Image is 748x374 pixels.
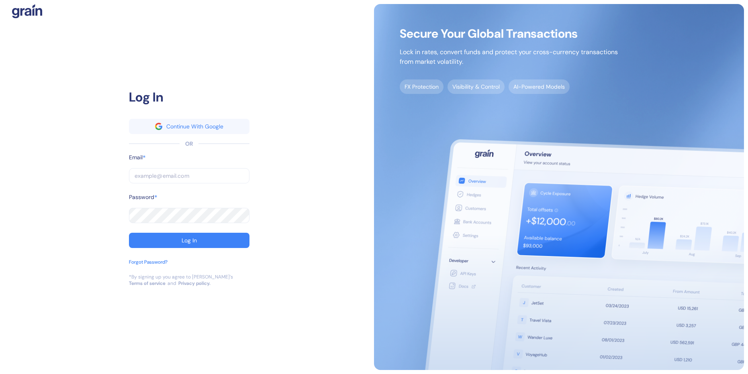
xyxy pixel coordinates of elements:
[166,124,223,129] div: Continue With Google
[129,233,249,248] button: Log In
[129,87,249,107] div: Log In
[129,168,249,183] input: example@email.com
[155,123,162,130] img: google
[129,258,168,266] div: Forgot Password?
[129,119,249,134] button: googleContinue With Google
[129,274,233,280] div: *By signing up you agree to [PERSON_NAME]’s
[374,4,744,370] img: signup-main-image
[129,153,143,162] label: Email
[168,280,176,287] div: and
[185,140,193,148] div: OR
[400,47,618,67] p: Lock in rates, convert funds and protect your cross-currency transactions from market volatility.
[178,280,211,287] a: Privacy policy.
[129,193,154,201] label: Password
[129,280,166,287] a: Terms of service
[129,258,168,274] button: Forgot Password?
[182,238,197,243] div: Log In
[448,79,505,94] span: Visibility & Control
[12,4,42,18] img: logo
[509,79,570,94] span: AI-Powered Models
[400,79,443,94] span: FX Protection
[400,30,618,38] span: Secure Your Global Transactions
